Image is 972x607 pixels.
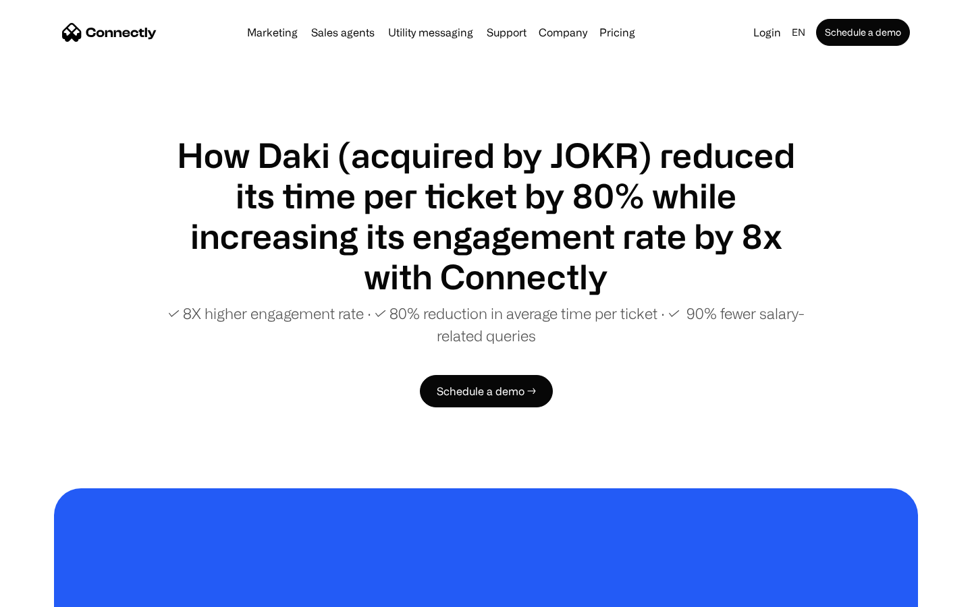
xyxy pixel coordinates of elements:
[162,302,810,347] p: ✓ 8X higher engagement rate ∙ ✓ 80% reduction in average time per ticket ∙ ✓ 90% fewer salary-rel...
[481,27,532,38] a: Support
[420,375,553,407] a: Schedule a demo →
[539,23,587,42] div: Company
[13,582,81,602] aside: Language selected: English
[816,19,910,46] a: Schedule a demo
[306,27,380,38] a: Sales agents
[242,27,303,38] a: Marketing
[162,135,810,297] h1: How Daki (acquired by JOKR) reduced its time per ticket by 80% while increasing its engagement ra...
[748,23,786,42] a: Login
[383,27,479,38] a: Utility messaging
[594,27,641,38] a: Pricing
[27,583,81,602] ul: Language list
[792,23,805,42] div: en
